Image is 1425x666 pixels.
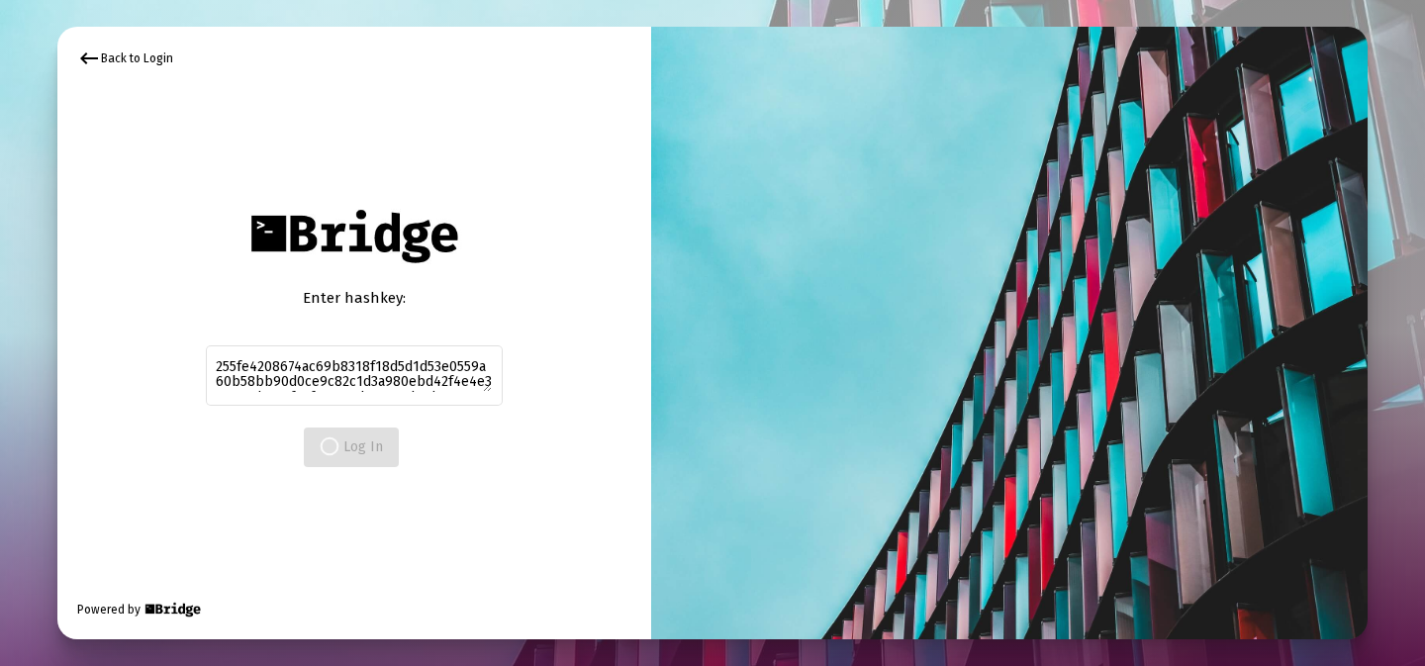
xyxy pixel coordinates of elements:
[320,438,383,455] span: Log In
[206,288,503,308] div: Enter hashkey:
[142,600,203,619] img: Bridge Financial Technology Logo
[240,199,467,273] img: Bridge Financial Technology Logo
[77,600,203,619] div: Powered by
[77,47,101,70] mat-icon: keyboard_backspace
[304,428,399,467] button: Log In
[77,47,173,70] div: Back to Login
